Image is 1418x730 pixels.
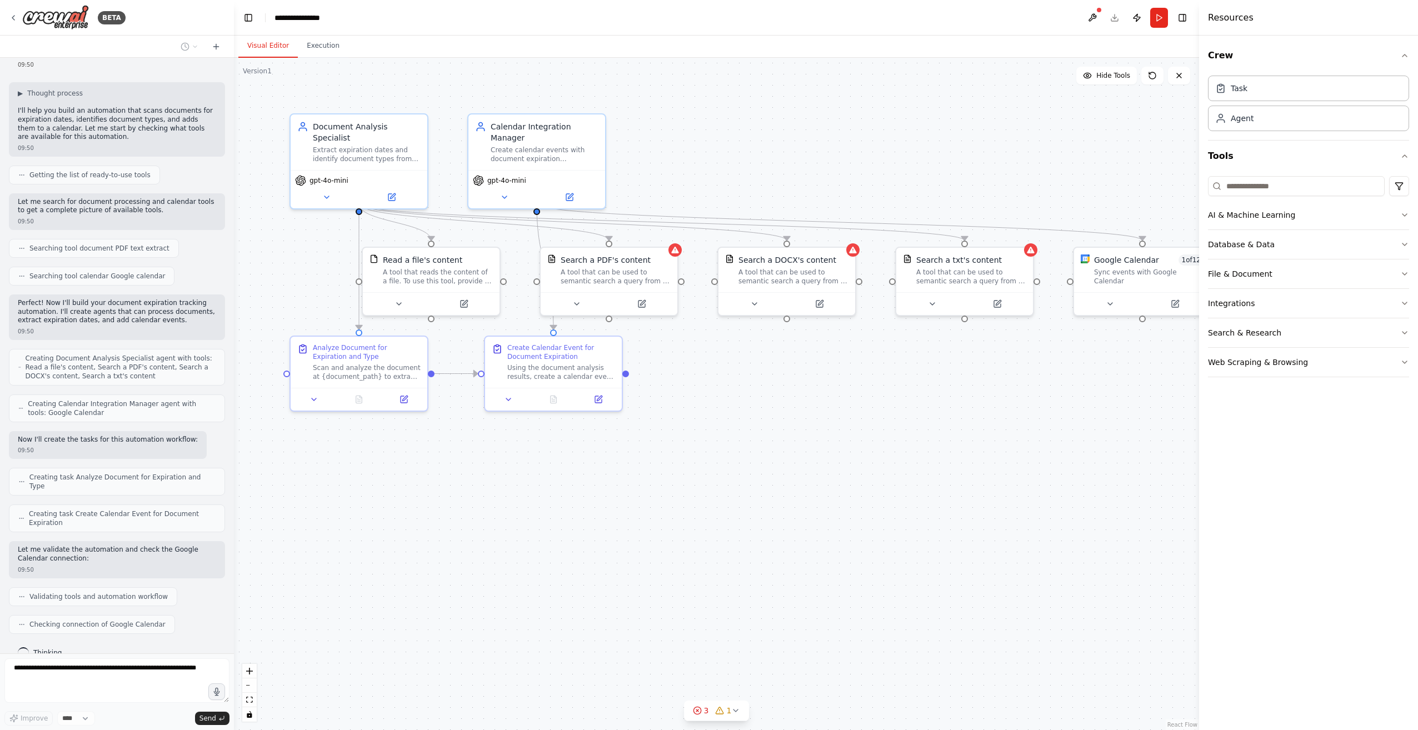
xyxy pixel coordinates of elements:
button: 31 [684,701,750,721]
div: 09:50 [18,566,216,574]
button: Tools [1208,141,1409,172]
button: fit view [242,693,257,707]
span: Hide Tools [1096,71,1130,80]
button: Improve [4,711,53,726]
h4: Resources [1208,11,1254,24]
button: Open in side panel [360,191,423,204]
span: Getting the list of ready-to-use tools [29,171,151,179]
div: Using the document analysis results, create a calendar event for the expiration date. The event s... [507,363,615,381]
img: PDFSearchTool [547,254,556,263]
div: 09:50 [18,144,216,152]
button: Open in side panel [385,393,423,406]
button: Crew [1208,40,1409,71]
span: 1 [727,705,732,716]
button: Integrations [1208,289,1409,318]
div: DOCXSearchToolSearch a DOCX's contentA tool that can be used to semantic search a query from a DO... [717,247,856,316]
div: Scan and analyze the document at {document_path} to extract the expiration date and determine the... [313,363,421,381]
button: Hide left sidebar [241,10,256,26]
p: Perfect! Now I'll build your document expiration tracking automation. I'll create agents that can... [18,299,216,325]
button: AI & Machine Learning [1208,201,1409,229]
button: Execution [298,34,348,58]
div: Extract expiration dates and identify document types from various document formats including PDF,... [313,146,421,163]
div: Search a PDF's content [561,254,651,266]
img: Logo [22,5,89,30]
span: Number of enabled actions [1179,254,1205,266]
span: ▶ [18,89,23,98]
span: Send [199,714,216,723]
p: Let me validate the automation and check the Google Calendar connection: [18,546,216,563]
g: Edge from 1348fff0-6db6-4362-b041-05ec027e5f2b to 09af6a48-3db1-45e4-811d-60d8c1d16ae6 [353,204,365,329]
span: Searching tool calendar Google calendar [29,272,165,281]
div: Google CalendarGoogle Calendar1of12Sync events with Google Calendar [1073,247,1212,316]
div: Task [1231,83,1247,94]
button: Open in side panel [610,297,673,311]
div: FileReadToolRead a file's contentA tool that reads the content of a file. To use this tool, provi... [362,247,501,316]
span: Improve [21,714,48,723]
div: Sync events with Google Calendar [1094,268,1204,286]
p: I'll help you build an automation that scans documents for expiration dates, identifies document ... [18,107,216,141]
div: 09:50 [18,327,216,336]
div: Create calendar events with document expiration information, including document type, expiration ... [491,146,598,163]
div: Document Analysis SpecialistExtract expiration dates and identify document types from various doc... [289,113,428,209]
button: Database & Data [1208,230,1409,259]
button: No output available [530,393,577,406]
span: Thinking... [33,648,68,657]
g: Edge from 1348fff0-6db6-4362-b041-05ec027e5f2b to 9d9c4082-2e59-4a07-9935-f0aaefc542ce [353,204,437,241]
button: File & Document [1208,259,1409,288]
div: A tool that can be used to semantic search a query from a PDF's content. [561,268,671,286]
span: Creating Document Analysis Specialist agent with tools: Read a file's content, Search a PDF's con... [26,354,216,381]
g: Edge from 8794d8e1-a34d-4c26-9a4b-625cc1e7756c to 8a14b974-d394-4b88-9d54-30c66da61d46 [531,204,559,329]
button: Start a new chat [207,40,225,53]
button: Open in side panel [538,191,601,204]
span: Creating task Create Calendar Event for Document Expiration [29,509,216,527]
div: Document Analysis Specialist [313,121,421,143]
g: Edge from 1348fff0-6db6-4362-b041-05ec027e5f2b to 52e6e83b-3780-48a1-b8e6-7a30cec2b524 [353,204,615,241]
div: 09:50 [18,217,216,226]
button: Visual Editor [238,34,298,58]
button: Open in side panel [432,297,495,311]
button: Open in side panel [966,297,1028,311]
span: gpt-4o-mini [487,176,526,185]
div: Search a txt's content [916,254,1002,266]
button: Search & Research [1208,318,1409,347]
nav: breadcrumb [274,12,330,23]
button: Hide right sidebar [1175,10,1190,26]
button: Web Scraping & Browsing [1208,348,1409,377]
span: Checking connection of Google Calendar [29,620,166,629]
div: Calendar Integration ManagerCreate calendar events with document expiration information, includin... [467,113,606,209]
button: Open in side panel [579,393,617,406]
div: Agent [1231,113,1254,124]
div: Crew [1208,71,1409,140]
span: Searching tool document PDF text extract [29,244,169,253]
div: 09:50 [18,61,216,69]
div: A tool that can be used to semantic search a query from a DOCX's content. [738,268,848,286]
div: Version 1 [243,67,272,76]
img: Google Calendar [1081,254,1090,263]
img: TXTSearchTool [903,254,912,263]
div: Create Calendar Event for Document ExpirationUsing the document analysis results, create a calend... [484,336,623,412]
div: Tools [1208,172,1409,386]
img: FileReadTool [370,254,378,263]
div: BETA [98,11,126,24]
div: PDFSearchToolSearch a PDF's contentA tool that can be used to semantic search a query from a PDF'... [540,247,678,316]
button: Hide Tools [1076,67,1137,84]
g: Edge from 09af6a48-3db1-45e4-811d-60d8c1d16ae6 to 8a14b974-d394-4b88-9d54-30c66da61d46 [435,368,478,379]
a: React Flow attribution [1167,722,1197,728]
g: Edge from 1348fff0-6db6-4362-b041-05ec027e5f2b to 730ab7ff-4ad8-4cc6-a8c5-210e6720844a [353,204,970,241]
div: Create Calendar Event for Document Expiration [507,343,615,361]
button: ▶Thought process [18,89,83,98]
div: A tool that reads the content of a file. To use this tool, provide a 'file_path' parameter with t... [383,268,493,286]
button: zoom in [242,664,257,678]
g: Edge from 8794d8e1-a34d-4c26-9a4b-625cc1e7756c to 08c5390c-b45a-41c3-98b5-c33e2e5b8d10 [531,204,1148,241]
div: Analyze Document for Expiration and TypeScan and analyze the document at {document_path} to extra... [289,336,428,412]
div: Read a file's content [383,254,462,266]
span: Thought process [27,89,83,98]
button: Click to speak your automation idea [208,683,225,700]
div: TXTSearchToolSearch a txt's contentA tool that can be used to semantic search a query from a txt'... [895,247,1034,316]
button: Switch to previous chat [176,40,203,53]
button: Open in side panel [1144,297,1206,311]
div: Calendar Integration Manager [491,121,598,143]
span: Validating tools and automation workflow [29,592,168,601]
div: Search a DOCX's content [738,254,836,266]
button: zoom out [242,678,257,693]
